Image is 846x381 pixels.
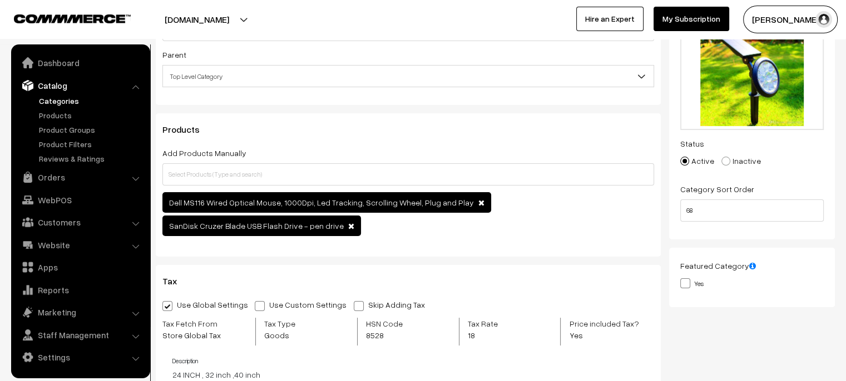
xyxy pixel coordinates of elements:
label: Tax Rate [468,318,505,341]
a: Marketing [14,302,146,322]
input: Enter Number [680,199,824,222]
button: [DOMAIN_NAME] [126,6,268,33]
label: Use Custom Settings [255,299,352,310]
label: Category Sort Order [680,183,754,195]
span: Dell MS116 Wired Optical Mouse, 1000Dpi, Led Tracking, Scrolling Wheel, Plug and Play [169,198,474,207]
a: Reports [14,280,146,300]
a: Settings [14,347,146,367]
span: Tax [162,275,190,287]
label: Tax Type [264,318,320,341]
label: HSN Code [366,318,420,341]
a: Staff Management [14,325,146,345]
a: Catalog [14,76,146,96]
p: Skip Adding Tax [368,300,425,309]
span: SanDisk Cruzer Blade USB Flash Drive - pen drive [169,221,344,230]
span: Store Global Tax [162,329,247,341]
a: My Subscription [654,7,729,31]
span: Top Level Category [163,67,654,86]
a: Apps [14,257,146,277]
label: Price included Tax? [569,318,652,341]
a: Website [14,235,146,255]
input: Select Products (Type and search) [162,163,654,186]
a: Customers [14,212,146,232]
span: Products [162,124,213,135]
img: user [815,11,832,28]
label: Inactive [721,155,761,167]
label: Featured Category [680,260,756,272]
span: Yes [569,329,652,341]
label: Tax Fetch From [162,318,247,341]
h4: Description [172,357,655,364]
a: COMMMERCE [14,11,111,24]
a: Dashboard [14,53,146,73]
p: 24 INCH , 32 inch ,40 inch [172,369,655,380]
a: Product Filters [36,138,146,150]
label: Active [680,155,714,167]
label: Use Global Settings [162,299,248,310]
span: Goods [264,329,320,341]
a: Products [36,109,146,121]
span: 18 [468,329,505,341]
a: Orders [14,167,146,187]
span: Top Level Category [162,65,654,87]
a: WebPOS [14,190,146,210]
label: Yes [680,277,704,289]
img: COMMMERCE [14,14,131,23]
a: Reviews & Ratings [36,153,146,164]
span: 8528 [366,329,420,341]
a: Hire an Expert [576,7,644,31]
a: Product Groups [36,124,146,136]
label: Status [680,138,704,149]
label: Add Products Manually [162,147,246,159]
a: Categories [36,95,146,107]
button: [PERSON_NAME] [743,6,838,33]
label: Parent [162,49,186,61]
